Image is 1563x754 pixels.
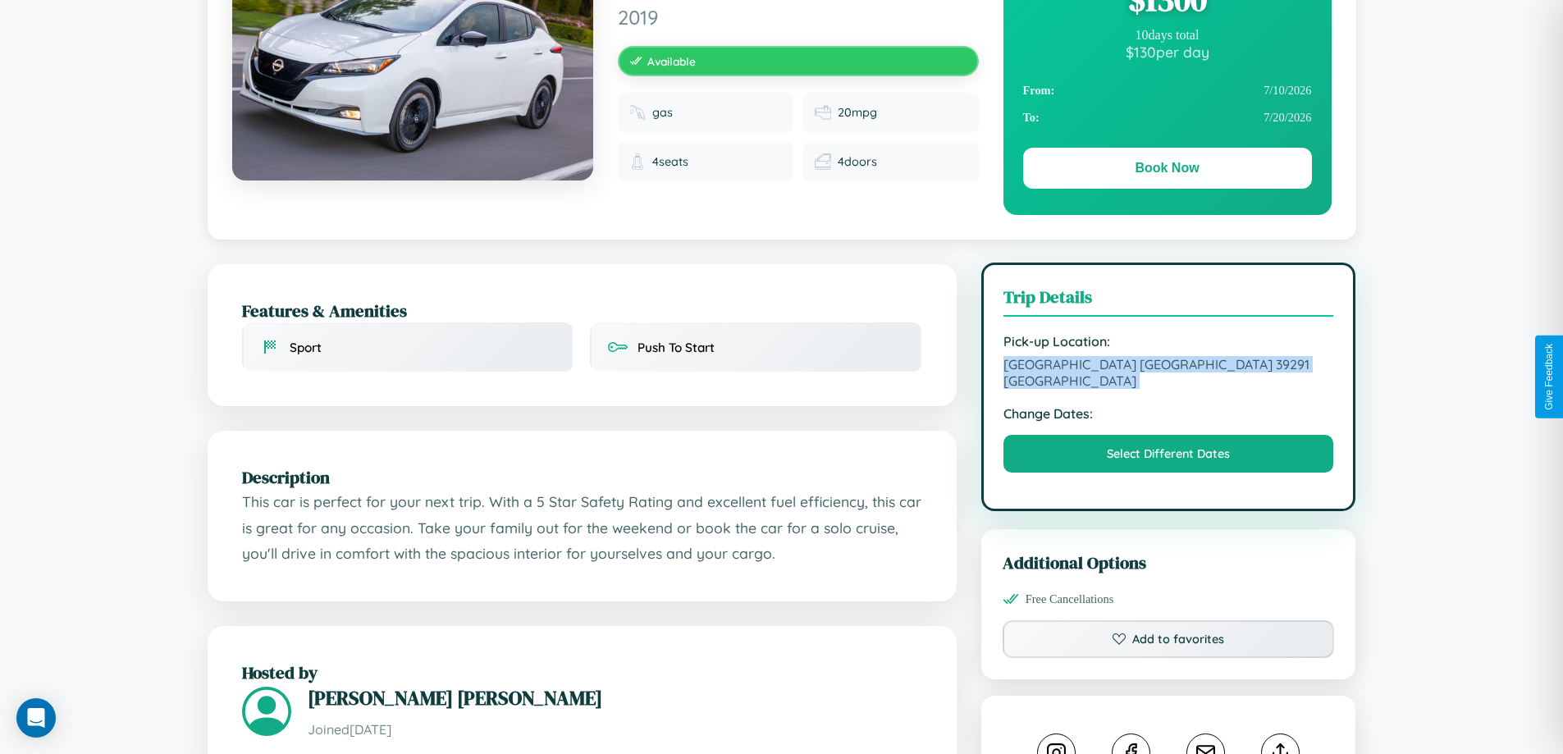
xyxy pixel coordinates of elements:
[1003,285,1334,317] h3: Trip Details
[1543,344,1555,410] div: Give Feedback
[618,5,979,30] span: 2019
[1003,333,1334,350] strong: Pick-up Location:
[242,660,922,684] h2: Hosted by
[629,104,646,121] img: Fuel type
[838,105,877,120] span: 20 mpg
[1003,405,1334,422] strong: Change Dates:
[1023,148,1312,189] button: Book Now
[242,489,922,567] p: This car is perfect for your next trip. With a 5 Star Safety Rating and excellent fuel efficiency...
[308,718,922,742] p: Joined [DATE]
[1023,28,1312,43] div: 10 days total
[629,153,646,170] img: Seats
[815,153,831,170] img: Doors
[1003,356,1334,389] span: [GEOGRAPHIC_DATA] [GEOGRAPHIC_DATA] 39291 [GEOGRAPHIC_DATA]
[1023,84,1055,98] strong: From:
[838,154,877,169] span: 4 doors
[16,698,56,738] div: Open Intercom Messenger
[290,340,322,355] span: Sport
[815,104,831,121] img: Fuel efficiency
[1023,77,1312,104] div: 7 / 10 / 2026
[308,684,922,711] h3: [PERSON_NAME] [PERSON_NAME]
[1023,104,1312,131] div: 7 / 20 / 2026
[647,54,696,68] span: Available
[1023,111,1040,125] strong: To:
[242,465,922,489] h2: Description
[652,105,673,120] span: gas
[1003,620,1335,658] button: Add to favorites
[1003,435,1334,473] button: Select Different Dates
[638,340,715,355] span: Push To Start
[1003,551,1335,574] h3: Additional Options
[652,154,688,169] span: 4 seats
[1023,43,1312,61] div: $ 130 per day
[242,299,922,322] h2: Features & Amenities
[1026,592,1114,606] span: Free Cancellations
